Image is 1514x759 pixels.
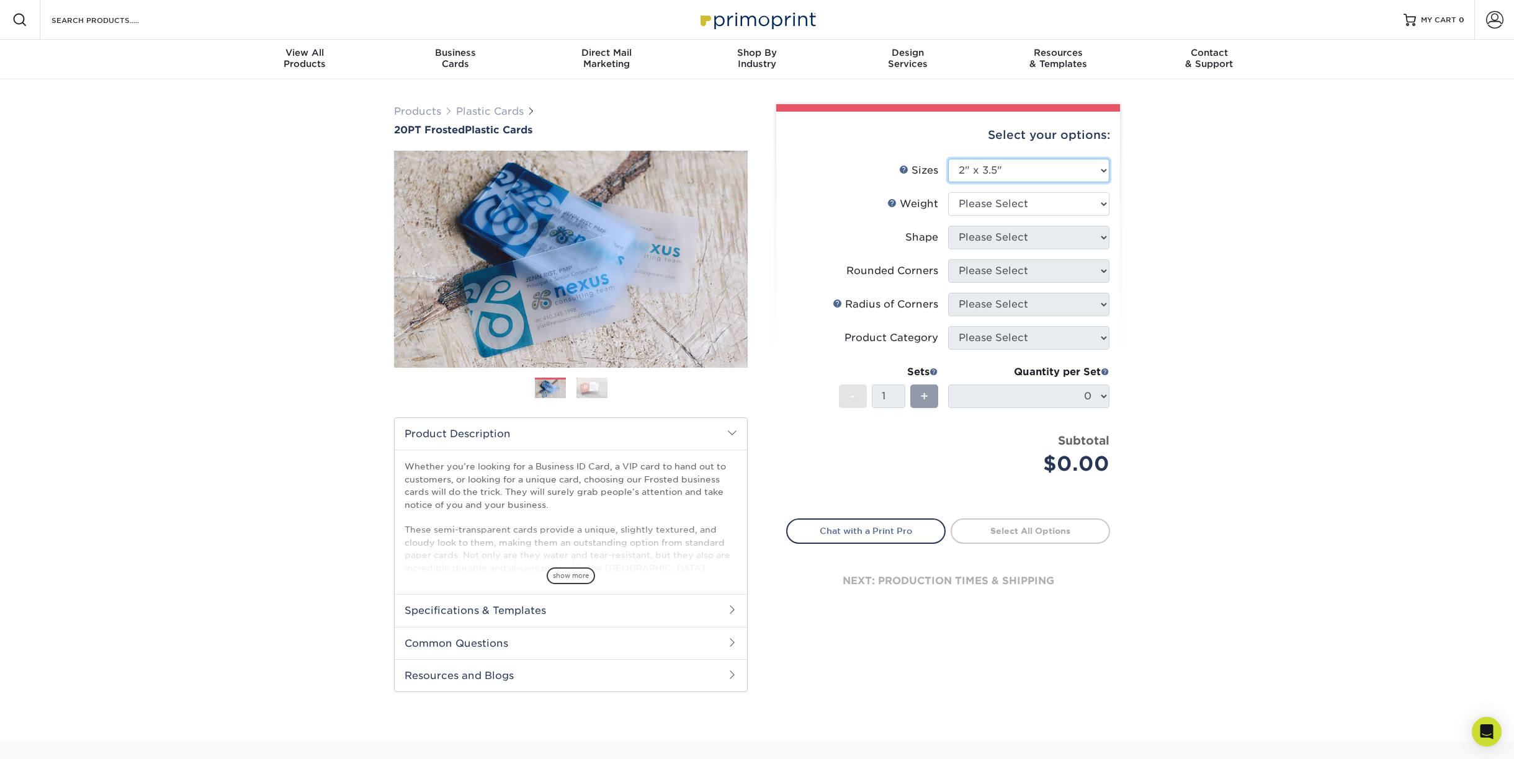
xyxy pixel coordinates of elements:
[682,47,833,69] div: Industry
[50,12,171,27] input: SEARCH PRODUCTS.....
[948,365,1109,379] div: Quantity per Set
[833,297,938,312] div: Radius of Corners
[983,47,1134,69] div: & Templates
[1058,433,1109,447] strong: Subtotal
[1134,40,1284,79] a: Contact& Support
[3,721,105,755] iframe: Google Customer Reviews
[456,105,524,117] a: Plastic Cards
[394,105,441,117] a: Products
[395,659,747,691] h2: Resources and Blogs
[394,137,748,381] img: 20PT Frosted 01
[957,449,1109,479] div: $0.00
[850,387,856,406] span: -
[395,594,747,626] h2: Specifications & Templates
[380,47,531,58] span: Business
[395,627,747,659] h2: Common Questions
[1421,15,1456,25] span: MY CART
[832,40,983,79] a: DesignServices
[1134,47,1284,69] div: & Support
[695,6,819,33] img: Primoprint
[844,331,938,345] div: Product Category
[380,40,531,79] a: BusinessCards
[899,163,938,178] div: Sizes
[380,47,531,69] div: Cards
[786,112,1110,159] div: Select your options:
[405,460,737,739] p: Whether you’re looking for a Business ID Card, a VIP card to hand out to customers, or looking fo...
[395,418,747,450] h2: Product Description
[682,47,833,58] span: Shop By
[531,47,682,69] div: Marketing
[535,378,566,400] img: Plastic Cards 01
[832,47,983,69] div: Services
[786,518,946,543] a: Chat with a Print Pro
[394,124,748,136] h1: Plastic Cards
[230,47,380,58] span: View All
[682,40,833,79] a: Shop ByIndustry
[983,40,1134,79] a: Resources& Templates
[1459,16,1464,24] span: 0
[846,264,938,278] div: Rounded Corners
[1472,717,1502,747] div: Open Intercom Messenger
[394,124,748,136] a: 20PT FrostedPlastic Cards
[839,365,938,379] div: Sets
[905,230,938,245] div: Shape
[887,197,938,211] div: Weight
[832,47,983,58] span: Design
[230,40,380,79] a: View AllProducts
[951,518,1110,543] a: Select All Options
[394,124,465,136] span: 20PT Frosted
[786,544,1110,618] div: next: production times & shipping
[576,377,607,399] img: Plastic Cards 02
[983,47,1134,58] span: Resources
[920,387,928,406] span: +
[230,47,380,69] div: Products
[531,47,682,58] span: Direct Mail
[1134,47,1284,58] span: Contact
[547,567,595,584] span: show more
[531,40,682,79] a: Direct MailMarketing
